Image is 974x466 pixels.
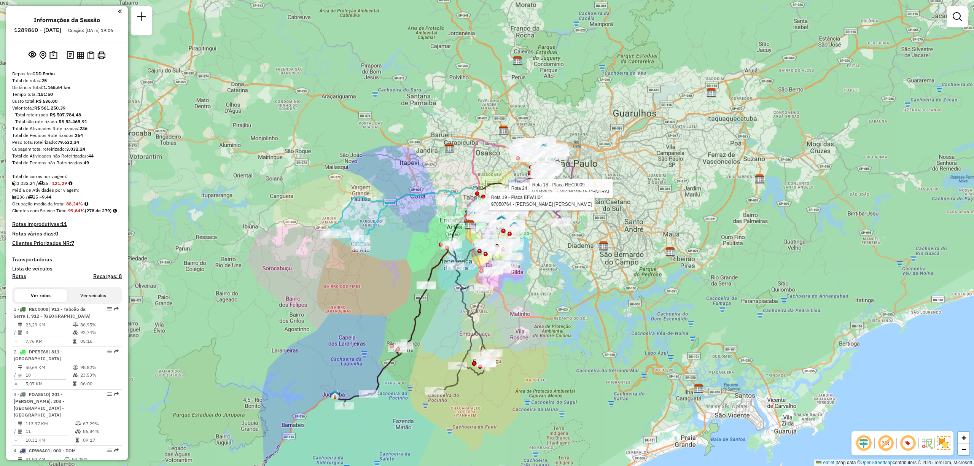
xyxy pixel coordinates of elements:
[75,50,86,60] button: Visualizar relatório de Roteirização
[25,337,72,345] td: 7,76 KM
[539,143,549,153] img: UDC Full Lapa
[14,436,18,444] td: =
[14,371,18,379] td: /
[12,181,17,186] i: Cubagem total roteirizado
[12,201,65,207] span: Ocupação média da frota:
[25,428,75,435] td: 11
[12,180,122,187] div: 3.032,24 / 25 =
[12,98,122,105] div: Custo total:
[67,289,119,302] button: Ver veículos
[12,273,26,280] h4: Rotas
[68,208,85,213] strong: 99,64%
[961,444,966,454] span: −
[114,349,119,354] em: Rota exportada
[34,16,100,24] h4: Informações da Sessão
[71,240,74,247] strong: 7
[73,365,78,370] i: % de utilização do peso
[14,306,91,319] span: | 911 - Taboão da Serra I, 912 - [GEOGRAPHIC_DATA]
[29,391,49,397] span: FOA8510
[599,241,609,251] img: CDD Diadema
[25,371,72,379] td: 10
[114,392,119,396] em: Rota exportada
[61,221,67,227] strong: 11
[694,383,704,393] img: CDD Praia Grande
[114,448,119,453] em: Rota exportada
[66,201,83,207] strong: 88,34%
[12,266,122,272] h4: Lista de veículos
[12,256,122,263] h4: Transportadoras
[29,349,48,355] span: DPE5E68
[958,432,969,444] a: Zoom in
[330,390,340,399] img: Juquitiba
[25,364,72,371] td: 50,69 KM
[83,436,119,444] td: 09:17
[65,27,116,34] div: Criação: [DATE] 19:06
[25,380,72,388] td: 5,07 KM
[59,119,87,124] strong: R$ 53.465,91
[52,180,67,186] strong: 121,29
[80,380,118,388] td: 06:00
[861,460,893,465] a: OpenStreetMap
[836,460,837,465] span: |
[814,460,974,466] div: Map data © contributors,© 2025 TomTom, Microsoft
[665,247,675,256] img: CDD Maua
[29,306,48,312] span: REC0008
[958,444,969,455] a: Zoom out
[75,132,83,138] strong: 364
[57,139,79,145] strong: 79.632,34
[12,111,122,118] div: - Total roteirizado:
[12,159,122,166] div: Total de Pedidos não Roteirizados:
[32,71,55,76] strong: CDD Embu
[14,391,64,418] span: | 201 - [PERSON_NAME], 203 - [GEOGRAPHIC_DATA] - [GEOGRAPHIC_DATA]
[18,373,22,377] i: Total de Atividades
[84,160,89,165] strong: 49
[14,349,62,361] span: | 811 - [GEOGRAPHIC_DATA]
[445,143,455,153] img: CDD Barueri
[80,337,118,345] td: 05:16
[83,420,119,428] td: 67,29%
[12,240,122,247] h4: Clientes Priorizados NR:
[42,194,51,200] strong: 9,44
[113,208,117,213] em: Rotas cross docking consideradas
[68,181,72,186] i: Meta Caixas/viagem: 172,70 Diferença: -51,41
[34,105,65,111] strong: R$ 561.250,39
[27,49,38,61] button: Exibir sessão original
[14,391,64,418] span: 3 -
[65,49,75,61] button: Logs desbloquear sessão
[114,307,119,311] em: Rota exportada
[107,349,112,354] em: Opções
[38,181,43,186] i: Total de rotas
[12,91,122,98] div: Tempo total:
[80,126,88,131] strong: 236
[75,438,79,442] i: Tempo total em rota
[12,105,122,111] div: Valor total:
[497,215,506,224] img: DS Teste
[107,448,112,453] em: Opções
[80,364,118,371] td: 98,82%
[899,434,917,452] span: Exibir número da rota
[855,434,873,452] span: Ocultar deslocamento
[18,330,22,335] i: Total de Atividades
[14,289,67,302] button: Ver rotas
[93,273,122,280] h4: Recargas: 8
[72,456,103,463] td: 94,25%
[12,187,122,194] div: Média de Atividades por viagem:
[50,448,76,453] span: | 000 - DOM
[961,433,966,442] span: +
[12,125,122,132] div: Total de Atividades Roteirizadas:
[73,330,78,335] i: % de utilização da cubagem
[755,174,765,184] img: CDD Suzano
[85,208,111,213] strong: (278 de 279)
[38,91,53,97] strong: 151:50
[12,208,68,213] span: Clientes com Service Time:
[12,195,17,199] i: Total de Atividades
[25,321,72,329] td: 23,29 KM
[64,457,70,462] i: % de utilização do peso
[12,146,122,153] div: Cubagem total roteirizado:
[12,132,122,139] div: Total de Pedidos Roteirizados:
[707,87,716,97] img: CDD Guarulhos
[14,428,18,435] td: /
[25,436,75,444] td: 10,31 KM
[465,219,475,229] img: CDD Embu
[43,84,70,90] strong: 1.165,64 km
